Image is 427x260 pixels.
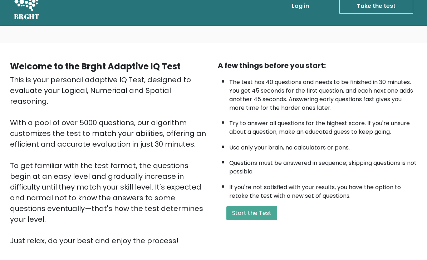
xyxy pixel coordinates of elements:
b: Welcome to the Brght Adaptive IQ Test [10,60,181,72]
li: Try to answer all questions for the highest score. If you're unsure about a question, make an edu... [229,116,417,136]
div: A few things before you start: [218,60,417,71]
h5: BRGHT [14,13,40,21]
li: Questions must be answered in sequence; skipping questions is not possible. [229,155,417,176]
li: The test has 40 questions and needs to be finished in 30 minutes. You get 45 seconds for the firs... [229,74,417,112]
li: If you're not satisfied with your results, you have the option to retake the test with a new set ... [229,180,417,200]
button: Start the Test [226,206,277,220]
div: This is your personal adaptive IQ Test, designed to evaluate your Logical, Numerical and Spatial ... [10,74,209,246]
li: Use only your brain, no calculators or pens. [229,140,417,152]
